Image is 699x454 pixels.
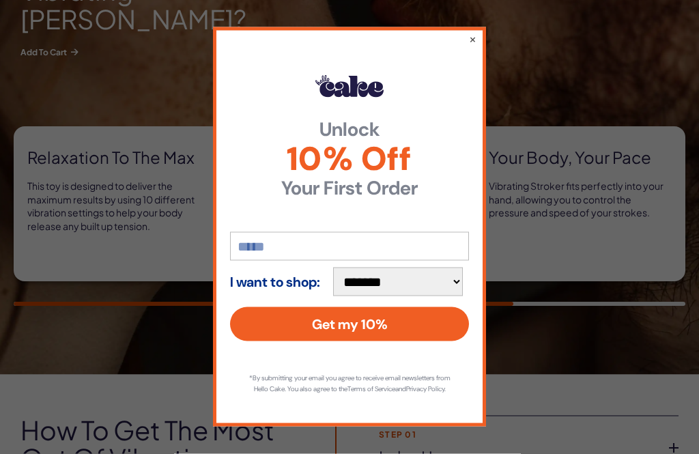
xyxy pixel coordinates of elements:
p: *By submitting your email you agree to receive email newsletters from Hello Cake. You also agree ... [244,373,455,395]
strong: Your First Order [230,179,469,198]
img: Hello Cake [315,75,384,97]
button: × [469,32,476,46]
strong: Unlock [230,120,469,139]
a: Privacy Policy [406,384,444,393]
span: 10% Off [230,143,469,175]
a: Terms of Service [347,384,395,393]
button: Get my 10% [230,307,469,341]
strong: I want to shop: [230,274,320,289]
